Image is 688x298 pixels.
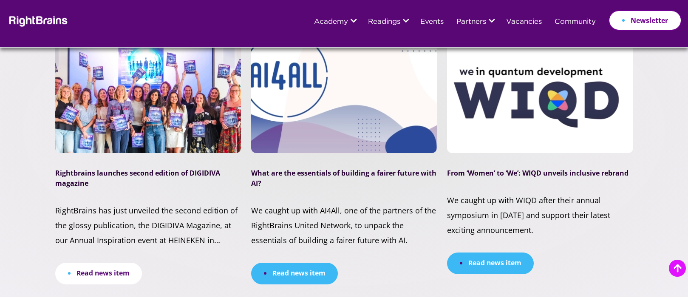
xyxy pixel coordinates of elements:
p: We caught up with AI4All, one of the partners of the RightBrains United Network, to unpack the es... [251,203,437,248]
a: Vacancies [506,18,542,26]
a: Read news item [251,263,338,284]
img: Rightbrains launches second edition of DIGIDIVA magazine [55,23,241,153]
p: We caught up with WIQD after their annual symposium in [DATE] and support their latest exciting a... [447,193,633,238]
img: Rightbrains [6,14,68,27]
img: From ‘Women’ to ‘We’: WIQD unveils inclusive rebrand [447,23,633,153]
h3: From ‘Women’ to ‘We’: WIQD unveils inclusive rebrand [447,168,633,178]
a: Events [420,18,444,26]
h3: What are the essentials of building a fairer future with AI? [251,168,437,188]
h3: Rightbrains launches second edition of DIGIDIVA magazine [55,168,241,188]
img: What are the essentials of building a fairer future with AI? [251,23,437,153]
a: Academy [314,18,348,26]
a: Readings [368,18,400,26]
a: Read news item [55,263,142,284]
a: Read news item [447,253,534,274]
p: RightBrains has just unveiled the second edition of the glossy publication, the DIGIDIVA Magazine... [55,203,241,248]
a: Newsletter [609,10,682,31]
a: Partners [456,18,486,26]
a: Community [555,18,596,26]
